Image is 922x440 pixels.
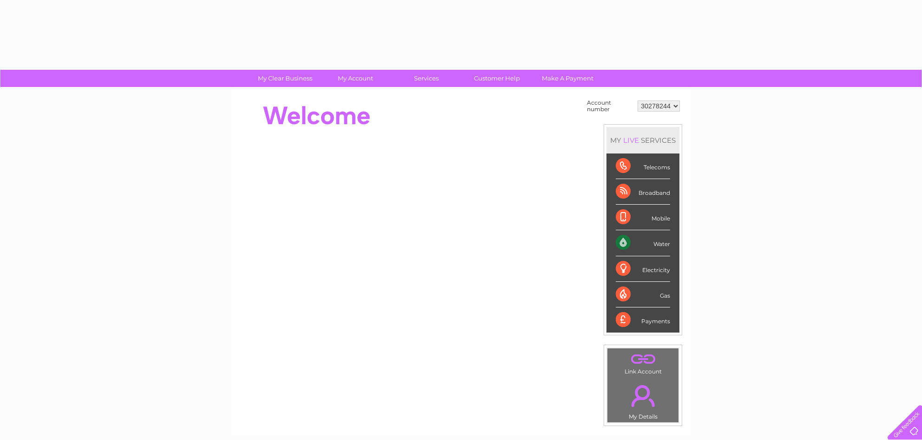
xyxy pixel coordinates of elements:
[529,70,606,87] a: Make A Payment
[459,70,535,87] a: Customer Help
[616,307,670,333] div: Payments
[616,153,670,179] div: Telecoms
[585,97,635,115] td: Account number
[616,256,670,282] div: Electricity
[610,380,676,412] a: .
[607,377,679,423] td: My Details
[247,70,323,87] a: My Clear Business
[616,282,670,307] div: Gas
[616,179,670,205] div: Broadband
[388,70,465,87] a: Services
[317,70,394,87] a: My Account
[610,351,676,367] a: .
[616,230,670,256] div: Water
[621,136,641,145] div: LIVE
[616,205,670,230] div: Mobile
[606,127,679,153] div: MY SERVICES
[607,348,679,377] td: Link Account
